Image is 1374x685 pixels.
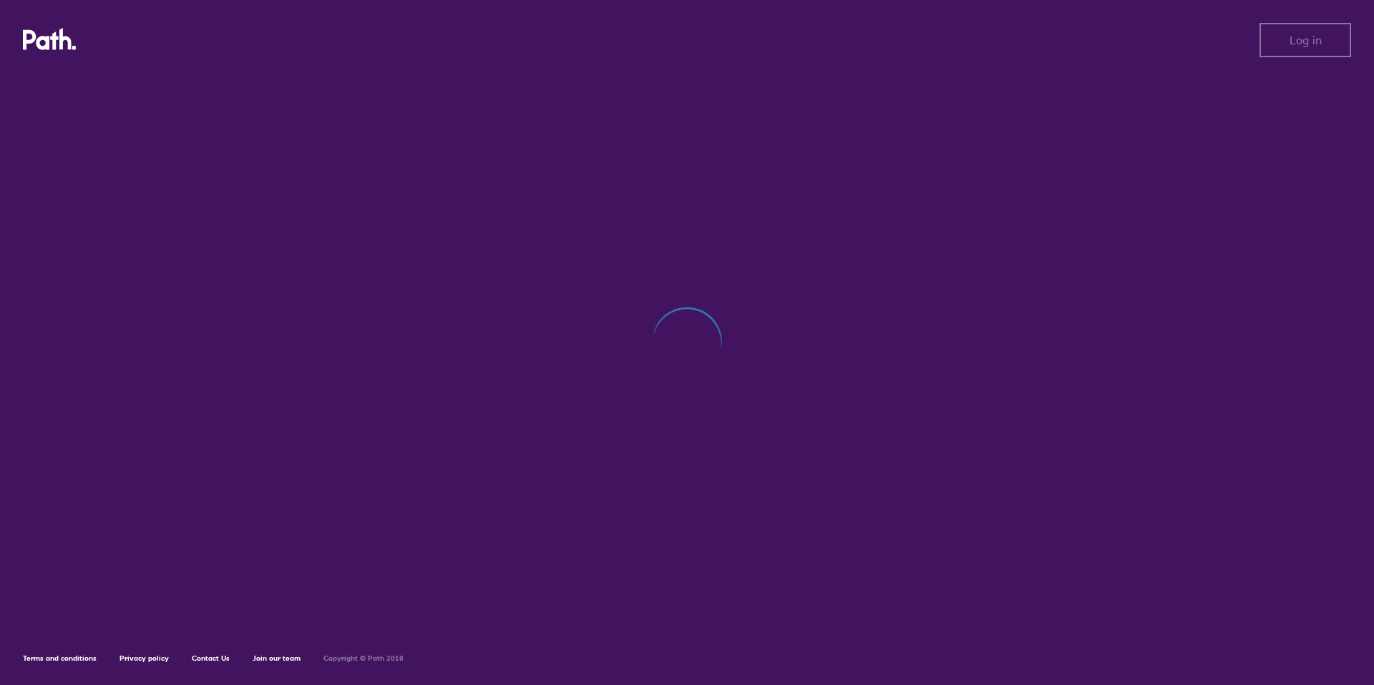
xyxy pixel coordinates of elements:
[120,654,169,663] a: Privacy policy
[253,654,301,663] a: Join our team
[1259,23,1351,57] button: Log in
[323,654,404,663] h6: Copyright © Path 2018
[1290,34,1322,46] span: Log in
[23,654,97,663] a: Terms and conditions
[192,654,230,663] a: Contact Us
